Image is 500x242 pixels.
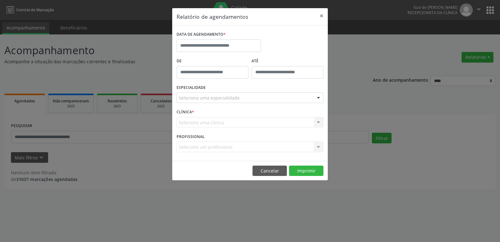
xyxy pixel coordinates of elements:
label: CLÍNICA [177,107,194,117]
label: DATA DE AGENDAMENTO [177,30,226,39]
button: Cancelar [252,166,287,176]
label: De [177,56,248,66]
span: Seleciona uma especialidade [179,95,240,101]
label: ATÉ [252,56,323,66]
label: PROFISSIONAL [177,132,205,142]
label: ESPECIALIDADE [177,83,206,93]
h5: Relatório de agendamentos [177,13,248,21]
button: Close [315,8,328,23]
button: Imprimir [289,166,323,176]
